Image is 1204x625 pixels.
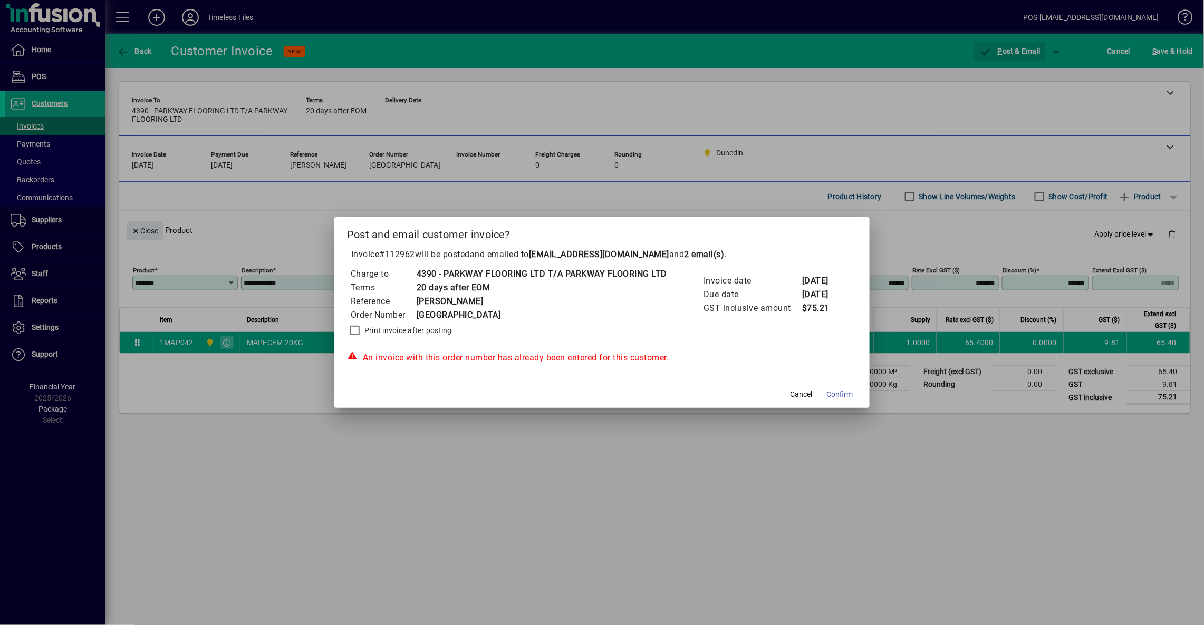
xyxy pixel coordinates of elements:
[822,385,857,404] button: Confirm
[669,249,725,259] span: and
[416,308,667,322] td: [GEOGRAPHIC_DATA]
[703,288,802,301] td: Due date
[334,217,870,248] h2: Post and email customer invoice?
[416,295,667,308] td: [PERSON_NAME]
[470,249,725,259] span: and emailed to
[529,249,669,259] b: [EMAIL_ADDRESS][DOMAIN_NAME]
[350,308,416,322] td: Order Number
[350,295,416,308] td: Reference
[347,351,857,364] div: An invoice with this order number has already been entered for this customer.
[802,288,844,301] td: [DATE]
[790,389,812,400] span: Cancel
[362,325,452,336] label: Print invoice after posting
[784,385,818,404] button: Cancel
[703,301,802,315] td: GST inclusive amount
[802,274,844,288] td: [DATE]
[350,267,416,281] td: Charge to
[380,249,416,259] span: #112962
[802,301,844,315] td: $75.21
[685,249,725,259] b: 2 email(s)
[347,248,857,261] p: Invoice will be posted .
[350,281,416,295] td: Terms
[826,389,853,400] span: Confirm
[416,267,667,281] td: 4390 - PARKWAY FLOORING LTD T/A PARKWAY FLOORING LTD
[416,281,667,295] td: 20 days after EOM
[703,274,802,288] td: Invoice date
